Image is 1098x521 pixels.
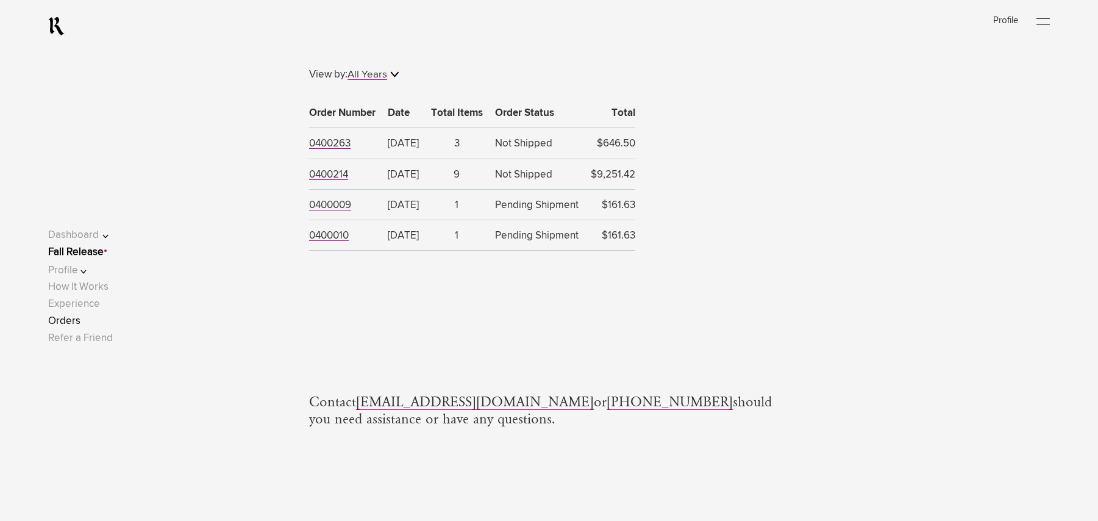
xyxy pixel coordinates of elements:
[48,247,104,257] a: Fall Release
[425,98,489,128] th: Total Items
[489,189,585,220] td: Pending Shipment
[309,66,975,83] div: View by:
[607,395,733,410] a: [PHONE_NUMBER]
[309,98,382,128] th: Order Number
[309,138,351,149] span: 0400263
[348,69,387,80] div: All Years
[48,282,109,292] a: How It Works
[993,16,1018,25] a: Profile
[489,98,585,128] th: Order Status
[309,170,348,180] span: 0400214
[388,231,419,241] lightning-formatted-date-time: [DATE]
[425,159,489,189] td: 9
[489,159,585,189] td: Not Shipped
[388,200,419,210] lightning-formatted-date-time: [DATE]
[382,98,425,128] th: Date
[425,189,489,220] td: 1
[309,169,348,182] button: 0400214
[48,316,80,326] a: Orders
[489,220,585,250] td: Pending Shipment
[309,231,349,241] span: 0400010
[602,200,635,210] lightning-formatted-number: $161.63
[48,227,126,243] button: Dashboard
[489,128,585,159] td: Not Shipped
[309,200,351,210] span: 0400009
[591,170,635,180] lightning-formatted-number: $9,251.42
[48,16,65,36] a: RealmCellars
[602,231,635,241] lightning-formatted-number: $161.63
[309,395,789,428] span: Contact or should you need assistance or have any questions.
[48,299,100,309] a: Experience
[48,333,113,343] a: Refer a Friend
[585,98,635,128] th: Total
[597,138,635,149] lightning-formatted-number: $646.50
[48,262,126,279] button: Profile
[309,138,351,151] button: 0400263
[388,170,419,180] lightning-formatted-date-time: [DATE]
[309,231,349,243] button: 0400010
[309,200,351,213] button: 0400009
[356,395,594,410] a: [EMAIL_ADDRESS][DOMAIN_NAME]
[388,138,419,149] lightning-formatted-date-time: [DATE]
[425,220,489,250] td: 1
[425,128,489,159] td: 3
